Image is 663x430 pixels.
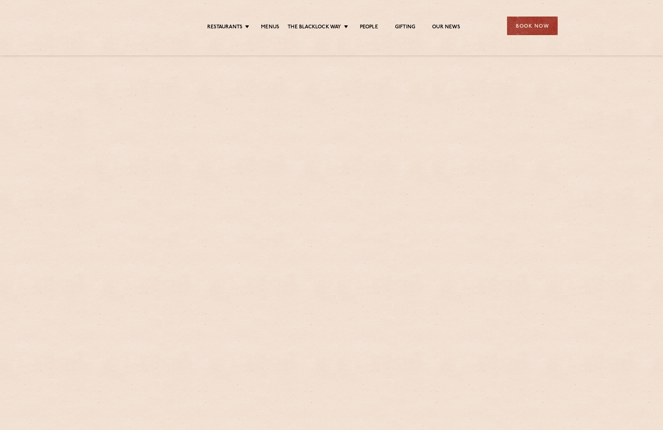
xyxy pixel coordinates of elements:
a: Menus [261,24,279,31]
img: svg%3E [105,6,164,45]
div: Book Now [507,17,558,35]
a: Our News [432,24,460,31]
a: The Blacklock Way [288,24,341,31]
a: People [360,24,378,31]
a: Gifting [395,24,415,31]
a: Restaurants [207,24,242,31]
